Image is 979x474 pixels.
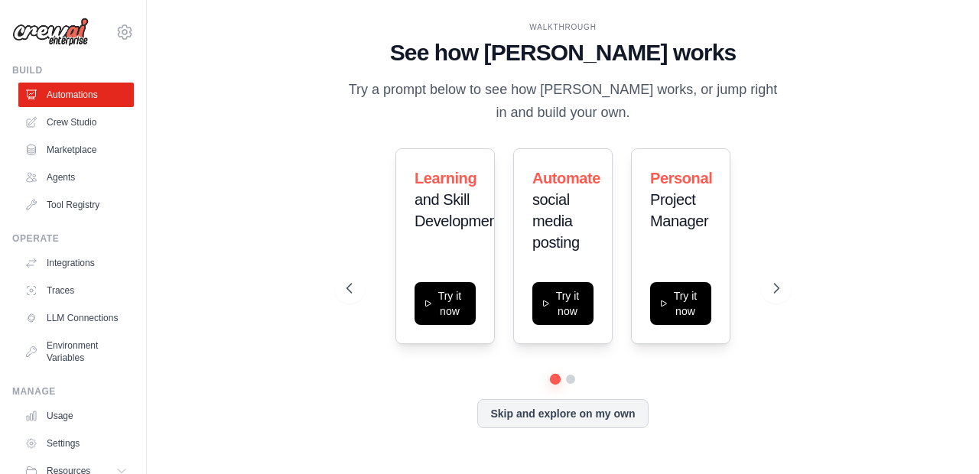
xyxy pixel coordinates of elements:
[12,64,134,76] div: Build
[18,83,134,107] a: Automations
[18,278,134,303] a: Traces
[18,165,134,190] a: Agents
[532,170,600,187] span: Automate
[532,191,580,251] span: social media posting
[18,431,134,456] a: Settings
[650,170,712,187] span: Personal
[12,385,134,398] div: Manage
[650,282,711,325] button: Try it now
[12,232,134,245] div: Operate
[18,138,134,162] a: Marketplace
[415,170,476,187] span: Learning
[12,18,89,47] img: Logo
[477,399,648,428] button: Skip and explore on my own
[346,39,779,67] h1: See how [PERSON_NAME] works
[346,21,779,33] div: WALKTHROUGH
[903,401,979,474] iframe: Chat Widget
[18,193,134,217] a: Tool Registry
[18,251,134,275] a: Integrations
[415,282,476,325] button: Try it now
[415,191,501,229] span: and Skill Development
[18,110,134,135] a: Crew Studio
[18,333,134,370] a: Environment Variables
[18,404,134,428] a: Usage
[346,79,779,124] p: Try a prompt below to see how [PERSON_NAME] works, or jump right in and build your own.
[18,306,134,330] a: LLM Connections
[650,191,708,229] span: Project Manager
[532,282,594,325] button: Try it now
